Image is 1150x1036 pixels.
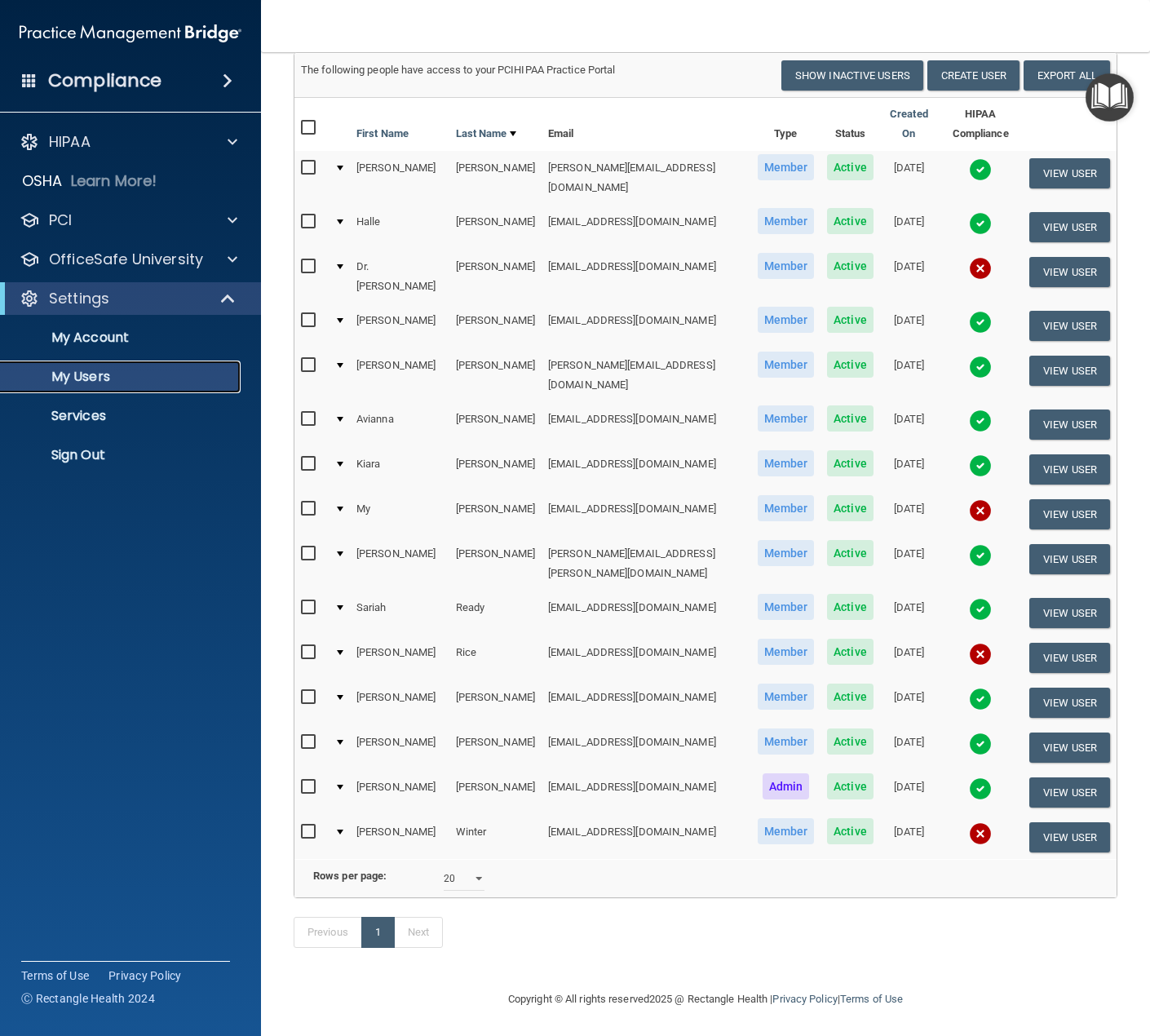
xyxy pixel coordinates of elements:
td: [EMAIL_ADDRESS][DOMAIN_NAME] [542,635,751,680]
td: [DATE] [880,680,938,725]
th: Status [820,98,880,151]
button: View User [1029,257,1110,287]
td: [PERSON_NAME] [449,725,542,770]
span: Member [758,818,815,844]
img: cross.ca9f0e7f.svg [969,822,992,845]
span: Active [827,540,874,566]
td: [DATE] [880,151,938,205]
span: Active [827,495,874,521]
td: Ready [449,591,542,635]
span: Member [758,639,815,665]
td: [DATE] [880,635,938,680]
a: HIPAA [20,132,237,152]
button: View User [1029,643,1110,673]
span: Active [827,253,874,279]
td: [PERSON_NAME][EMAIL_ADDRESS][DOMAIN_NAME] [542,151,751,205]
button: Open Resource Center [1086,73,1134,122]
button: View User [1029,598,1110,628]
span: Member [758,352,815,378]
td: [EMAIL_ADDRESS][DOMAIN_NAME] [542,815,751,859]
span: Member [758,540,815,566]
a: Terms of Use [21,967,89,984]
button: Show Inactive Users [781,60,923,91]
td: [DATE] [880,537,938,591]
a: Export All [1024,60,1110,91]
p: My Account [11,330,233,346]
span: Active [827,405,874,432]
img: tick.e7d51cea.svg [969,688,992,711]
td: [PERSON_NAME][EMAIL_ADDRESS][PERSON_NAME][DOMAIN_NAME] [542,537,751,591]
td: [PERSON_NAME] [449,250,542,303]
img: cross.ca9f0e7f.svg [969,257,992,280]
td: [PERSON_NAME] [449,151,542,205]
p: Sign Out [11,447,233,463]
img: tick.e7d51cea.svg [969,410,992,432]
th: Type [751,98,821,151]
td: [PERSON_NAME] [449,447,542,492]
a: Created On [887,104,931,144]
td: [PERSON_NAME] [449,205,542,250]
p: PCI [49,210,72,230]
td: [EMAIL_ADDRESS][DOMAIN_NAME] [542,447,751,492]
a: Privacy Policy [772,993,837,1005]
td: Kiara [350,447,449,492]
h4: Compliance [48,69,161,92]
img: tick.e7d51cea.svg [969,777,992,800]
button: View User [1029,688,1110,718]
td: [EMAIL_ADDRESS][DOMAIN_NAME] [542,402,751,447]
td: [PERSON_NAME] [350,303,449,348]
p: OfficeSafe University [49,250,203,269]
td: [PERSON_NAME] [350,770,449,815]
th: HIPAA Compliance [938,98,1023,151]
iframe: Drift Widget Chat Controller [868,920,1130,985]
a: Previous [294,917,362,948]
img: cross.ca9f0e7f.svg [969,643,992,666]
a: Last Name [456,124,516,144]
img: PMB logo [20,17,241,50]
a: PCI [20,210,237,230]
a: 1 [361,917,395,948]
td: [DATE] [880,770,938,815]
td: [DATE] [880,815,938,859]
button: View User [1029,733,1110,763]
span: Member [758,154,815,180]
span: The following people have access to your PCIHIPAA Practice Portal [301,64,616,76]
td: [EMAIL_ADDRESS][DOMAIN_NAME] [542,492,751,537]
span: Ⓒ Rectangle Health 2024 [21,990,155,1007]
span: Member [758,594,815,620]
button: View User [1029,158,1110,188]
span: Active [827,639,874,665]
td: [DATE] [880,250,938,303]
span: Admin [763,773,810,799]
td: [PERSON_NAME] [449,537,542,591]
td: [PERSON_NAME] [350,725,449,770]
img: tick.e7d51cea.svg [969,733,992,755]
a: First Name [356,124,409,144]
img: cross.ca9f0e7f.svg [969,499,992,522]
span: Member [758,684,815,710]
button: View User [1029,499,1110,529]
span: Active [827,208,874,234]
span: Member [758,495,815,521]
img: tick.e7d51cea.svg [969,356,992,379]
img: tick.e7d51cea.svg [969,158,992,181]
span: Active [827,728,874,755]
div: Copyright © All rights reserved 2025 @ Rectangle Health | | [408,973,1003,1025]
td: Avianna [350,402,449,447]
td: [PERSON_NAME] [449,770,542,815]
td: [DATE] [880,348,938,402]
th: Email [542,98,751,151]
span: Active [827,154,874,180]
span: Member [758,253,815,279]
p: HIPAA [49,132,91,152]
button: View User [1029,410,1110,440]
img: tick.e7d51cea.svg [969,598,992,621]
span: Active [827,352,874,378]
td: [PERSON_NAME] [449,492,542,537]
button: View User [1029,212,1110,242]
td: [PERSON_NAME] [449,303,542,348]
td: [EMAIL_ADDRESS][DOMAIN_NAME] [542,250,751,303]
td: My [350,492,449,537]
img: tick.e7d51cea.svg [969,212,992,235]
td: [EMAIL_ADDRESS][DOMAIN_NAME] [542,591,751,635]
